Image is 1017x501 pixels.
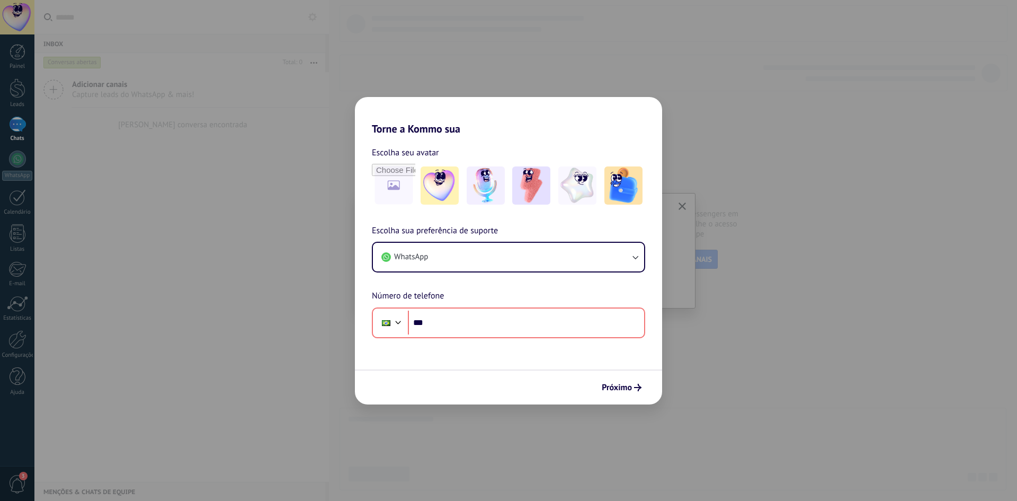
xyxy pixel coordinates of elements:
span: Próximo [602,384,632,391]
div: Brazil: + 55 [376,312,396,334]
span: WhatsApp [394,252,428,262]
button: Próximo [597,379,646,397]
img: -1.jpeg [421,166,459,205]
img: -4.jpeg [558,166,596,205]
h2: Torne a Kommo sua [355,97,662,135]
img: -2.jpeg [467,166,505,205]
img: -3.jpeg [512,166,550,205]
img: -5.jpeg [604,166,643,205]
span: Escolha seu avatar [372,146,439,160]
button: WhatsApp [373,243,644,271]
span: Número de telefone [372,289,444,303]
span: Escolha sua preferência de suporte [372,224,498,238]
